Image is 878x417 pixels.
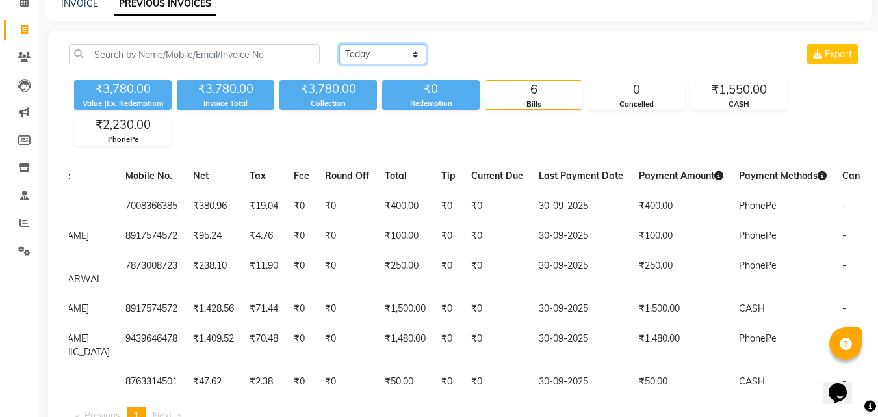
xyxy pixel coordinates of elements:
[279,80,377,98] div: ₹3,780.00
[842,200,846,211] span: -
[433,251,463,294] td: ₹0
[842,230,846,241] span: -
[294,170,309,182] span: Fee
[382,98,480,109] div: Redemption
[185,367,242,397] td: ₹47.62
[531,367,631,397] td: 30-09-2025
[177,80,274,98] div: ₹3,780.00
[118,251,185,294] td: 7873008723
[463,191,531,221] td: ₹0
[463,367,531,397] td: ₹0
[185,251,242,294] td: ₹238.10
[639,170,723,182] span: Payment Amount
[433,324,463,367] td: ₹0
[842,303,846,314] span: -
[185,191,242,221] td: ₹380.96
[377,294,433,324] td: ₹1,500.00
[739,375,765,387] span: CASH
[48,273,102,285] span: AGGARWAL
[193,170,209,182] span: Net
[286,294,317,324] td: ₹0
[118,324,185,367] td: 9439646478
[286,251,317,294] td: ₹0
[531,221,631,251] td: 30-09-2025
[691,81,787,99] div: ₹1,550.00
[317,294,377,324] td: ₹0
[739,303,765,314] span: CASH
[739,230,777,241] span: PhonePe
[377,251,433,294] td: ₹250.00
[631,251,731,294] td: ₹250.00
[125,170,172,182] span: Mobile No.
[471,170,523,182] span: Current Due
[317,191,377,221] td: ₹0
[739,332,777,344] span: PhonePe
[433,191,463,221] td: ₹0
[325,170,369,182] span: Round Off
[531,294,631,324] td: 30-09-2025
[242,251,286,294] td: ₹11.90
[463,221,531,251] td: ₹0
[531,191,631,221] td: 30-09-2025
[118,294,185,324] td: 8917574572
[286,191,317,221] td: ₹0
[177,98,274,109] div: Invoice Total
[739,170,827,182] span: Payment Methods
[739,200,777,211] span: PhonePe
[286,324,317,367] td: ₹0
[739,260,777,271] span: PhonePe
[242,191,286,221] td: ₹19.04
[631,221,731,251] td: ₹100.00
[807,44,858,64] button: Export
[242,221,286,251] td: ₹4.76
[823,365,865,404] iframe: chat widget
[75,134,171,145] div: PhonePe
[433,294,463,324] td: ₹0
[842,260,846,271] span: -
[825,48,852,60] span: Export
[74,80,172,98] div: ₹3,780.00
[691,99,787,110] div: CASH
[382,80,480,98] div: ₹0
[631,294,731,324] td: ₹1,500.00
[250,170,266,182] span: Tax
[118,191,185,221] td: 7008366385
[631,324,731,367] td: ₹1,480.00
[377,191,433,221] td: ₹400.00
[118,367,185,397] td: 8763314501
[377,221,433,251] td: ₹100.00
[317,221,377,251] td: ₹0
[463,324,531,367] td: ₹0
[75,116,171,134] div: ₹2,230.00
[242,324,286,367] td: ₹70.48
[441,170,456,182] span: Tip
[485,99,582,110] div: Bills
[317,367,377,397] td: ₹0
[279,98,377,109] div: Collection
[385,170,407,182] span: Total
[242,367,286,397] td: ₹2.38
[317,251,377,294] td: ₹0
[74,98,172,109] div: Value (Ex. Redemption)
[377,367,433,397] td: ₹50.00
[485,81,582,99] div: 6
[286,221,317,251] td: ₹0
[631,191,731,221] td: ₹400.00
[588,81,684,99] div: 0
[185,294,242,324] td: ₹1,428.56
[588,99,684,110] div: Cancelled
[317,324,377,367] td: ₹0
[286,367,317,397] td: ₹0
[631,367,731,397] td: ₹50.00
[118,221,185,251] td: 8917574572
[242,294,286,324] td: ₹71.44
[433,221,463,251] td: ₹0
[463,294,531,324] td: ₹0
[69,44,320,64] input: Search by Name/Mobile/Email/Invoice No
[377,324,433,367] td: ₹1,480.00
[463,251,531,294] td: ₹0
[185,324,242,367] td: ₹1,409.52
[185,221,242,251] td: ₹95.24
[531,251,631,294] td: 30-09-2025
[531,324,631,367] td: 30-09-2025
